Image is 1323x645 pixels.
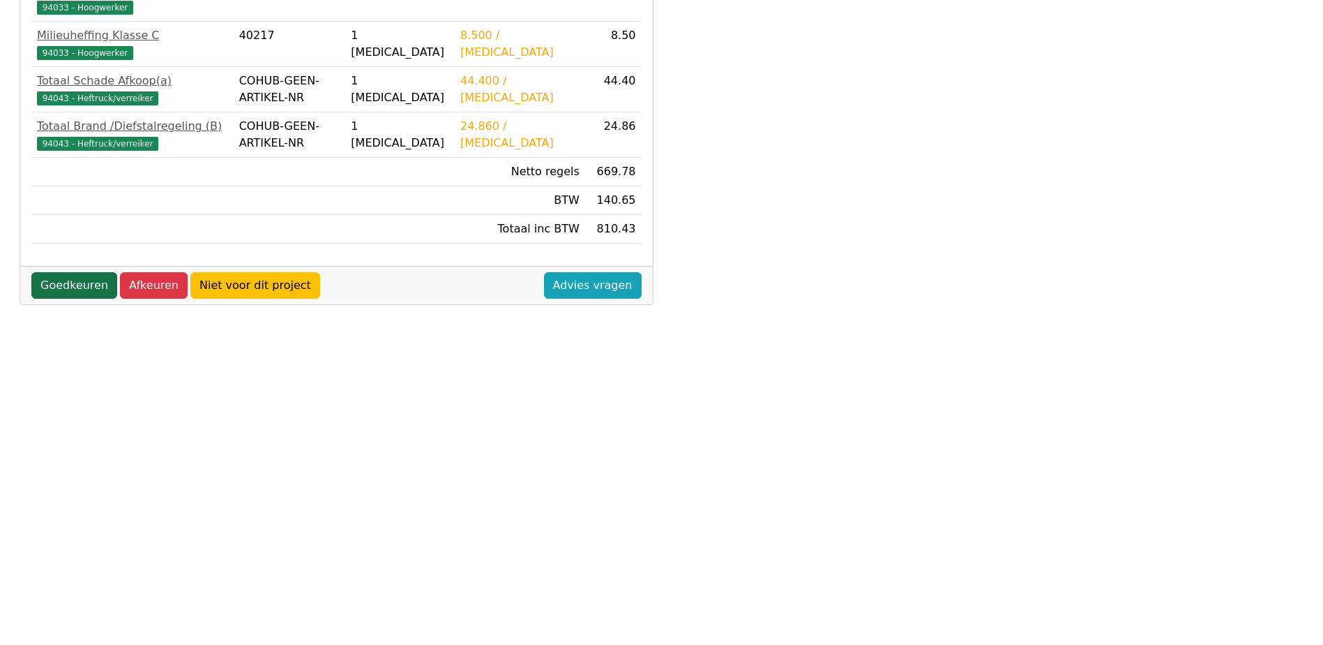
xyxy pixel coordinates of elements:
div: 1 [MEDICAL_DATA] [351,118,449,151]
div: 24.860 / [MEDICAL_DATA] [460,118,580,151]
td: 8.50 [585,22,642,67]
div: Totaal Schade Afkoop(a) [37,73,228,89]
div: Totaal Brand /Diefstalregeling (B) [37,118,228,135]
td: Netto regels [455,158,585,186]
td: COHUB-GEEN-ARTIKEL-NR [234,67,346,112]
a: Milieuheffing Klasse C94033 - Hoogwerker [37,27,228,61]
td: 24.86 [585,112,642,158]
td: COHUB-GEEN-ARTIKEL-NR [234,112,346,158]
td: 669.78 [585,158,642,186]
a: Totaal Brand /Diefstalregeling (B)94043 - Heftruck/verreiker [37,118,228,151]
a: Niet voor dit project [190,272,320,299]
span: 94033 - Hoogwerker [37,46,133,60]
td: 140.65 [585,186,642,215]
a: Goedkeuren [31,272,117,299]
span: 94043 - Heftruck/verreiker [37,91,158,105]
div: 1 [MEDICAL_DATA] [351,27,449,61]
td: 44.40 [585,67,642,112]
span: 94033 - Hoogwerker [37,1,133,15]
td: 40217 [234,22,346,67]
td: 810.43 [585,215,642,244]
a: Totaal Schade Afkoop(a)94043 - Heftruck/verreiker [37,73,228,106]
td: Totaal inc BTW [455,215,585,244]
div: 44.400 / [MEDICAL_DATA] [460,73,580,106]
div: 8.500 / [MEDICAL_DATA] [460,27,580,61]
a: Afkeuren [120,272,188,299]
a: Advies vragen [544,272,642,299]
div: 1 [MEDICAL_DATA] [351,73,449,106]
span: 94043 - Heftruck/verreiker [37,137,158,151]
div: Milieuheffing Klasse C [37,27,228,44]
td: BTW [455,186,585,215]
